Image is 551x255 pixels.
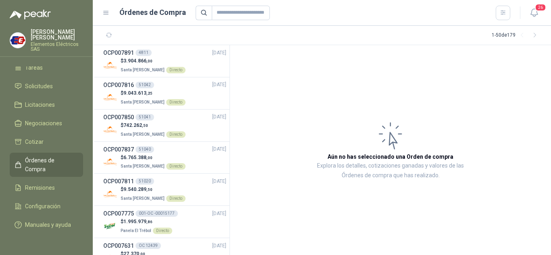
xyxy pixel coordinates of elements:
a: OCP00781651042[DATE] Company Logo$9.043.613,25Santa [PERSON_NAME]Directo [103,81,226,106]
a: OCP00781151020[DATE] Company Logo$9.540.289,50Santa [PERSON_NAME]Directo [103,177,226,202]
span: 9.540.289 [123,187,152,192]
img: Company Logo [103,58,117,73]
span: [DATE] [212,145,226,153]
span: Santa [PERSON_NAME] [121,68,165,72]
span: ,25 [146,91,152,95]
span: ,50 [146,187,152,192]
span: 6.765.388 [123,155,152,160]
span: Licitaciones [25,100,55,109]
p: $ [121,218,172,226]
div: Directo [166,195,186,202]
span: [DATE] [212,210,226,218]
div: Directo [153,228,172,234]
img: Company Logo [103,219,117,233]
h3: OCP007631 [103,241,134,250]
a: Remisiones [10,180,83,195]
div: 51042 [136,82,154,88]
span: ,50 [142,123,148,128]
button: 26 [527,6,541,20]
div: Directo [166,163,186,170]
img: Logo peakr [10,10,51,19]
p: $ [121,154,186,162]
span: ,00 [146,155,152,160]
a: OCP0078914811[DATE] Company Logo$3.904.866,00Santa [PERSON_NAME]Directo [103,48,226,74]
span: [DATE] [212,81,226,89]
p: $ [121,122,186,129]
h3: OCP007837 [103,145,134,154]
h3: OCP007775 [103,209,134,218]
a: Configuración [10,199,83,214]
div: 4811 [136,50,152,56]
span: Negociaciones [25,119,62,128]
p: $ [121,186,186,193]
span: Tareas [25,63,43,72]
span: Santa [PERSON_NAME] [121,100,165,104]
p: $ [121,57,186,65]
div: Directo [166,67,186,73]
span: [DATE] [212,49,226,57]
a: Tareas [10,60,83,75]
a: Solicitudes [10,79,83,94]
span: Configuración [25,202,61,211]
p: $ [121,89,186,97]
span: Cotizar [25,137,44,146]
span: Solicitudes [25,82,53,91]
span: [DATE] [212,178,226,185]
div: 001-OC -00015177 [136,210,178,217]
a: OCP007775001-OC -00015177[DATE] Company Logo$1.995.979,86Panela El TrébolDirecto [103,209,226,234]
span: Santa [PERSON_NAME] [121,196,165,201]
h1: Órdenes de Compra [119,7,186,18]
h3: OCP007850 [103,113,134,122]
span: Santa [PERSON_NAME] [121,132,165,137]
span: 9.043.613 [123,90,152,96]
div: 51041 [136,114,154,120]
div: 51020 [136,178,154,185]
span: Manuales y ayuda [25,220,71,229]
a: Negociaciones [10,116,83,131]
img: Company Logo [103,155,117,169]
div: 51040 [136,146,154,153]
a: OCP00783751040[DATE] Company Logo$6.765.388,00Santa [PERSON_NAME]Directo [103,145,226,170]
h3: OCP007816 [103,81,134,89]
span: Remisiones [25,183,55,192]
span: ,00 [146,59,152,63]
span: Órdenes de Compra [25,156,75,174]
p: Elementos Eléctricos SAS [31,42,83,52]
span: 3.904.866 [123,58,152,64]
img: Company Logo [103,91,117,105]
div: Directo [166,99,186,106]
p: Explora los detalles, cotizaciones ganadas y valores de las Órdenes de compra que has realizado. [311,161,470,180]
span: ,86 [146,220,152,224]
div: 1 - 50 de 179 [492,29,541,42]
a: OCP00785051041[DATE] Company Logo$742.262,50Santa [PERSON_NAME]Directo [103,113,226,138]
h3: OCP007811 [103,177,134,186]
div: OC 12439 [136,243,161,249]
a: Licitaciones [10,97,83,112]
span: [DATE] [212,242,226,250]
img: Company Logo [103,123,117,137]
a: Órdenes de Compra [10,153,83,177]
h3: Aún no has seleccionado una Orden de compra [328,152,453,161]
a: Manuales y ayuda [10,217,83,232]
p: [PERSON_NAME] [PERSON_NAME] [31,29,83,40]
span: 742.262 [123,122,148,128]
span: Panela El Trébol [121,228,151,233]
span: 26 [535,4,546,11]
a: Cotizar [10,134,83,149]
img: Company Logo [10,33,25,48]
span: 1.995.979 [123,219,152,224]
img: Company Logo [103,187,117,201]
h3: OCP007891 [103,48,134,57]
span: [DATE] [212,113,226,121]
span: Santa [PERSON_NAME] [121,164,165,168]
div: Directo [166,131,186,138]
